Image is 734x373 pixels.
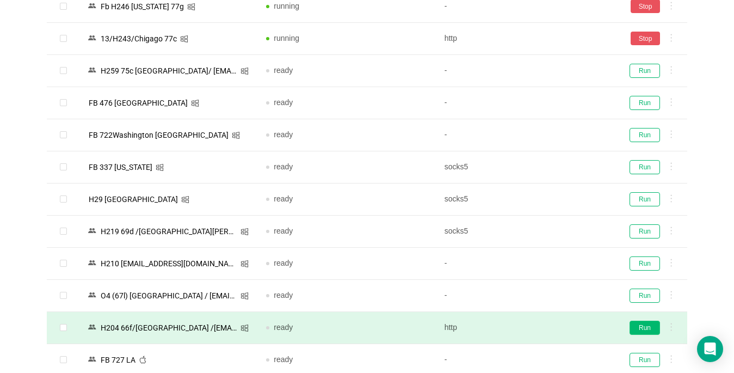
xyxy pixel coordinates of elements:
[630,128,660,142] button: Run
[630,160,660,174] button: Run
[97,32,180,46] div: 13/Н243/Chigago 77c
[274,98,293,107] span: ready
[630,289,660,303] button: Run
[274,227,293,235] span: ready
[232,131,240,139] i: icon: windows
[436,151,614,184] td: socks5
[274,66,293,75] span: ready
[240,292,249,300] i: icon: windows
[436,216,614,248] td: socks5
[240,228,249,236] i: icon: windows
[240,324,249,332] i: icon: windows
[274,162,293,171] span: ready
[436,119,614,151] td: -
[139,356,147,364] i: icon: apple
[274,291,293,299] span: ready
[85,192,181,206] div: H29 [GEOGRAPHIC_DATA]
[240,67,249,75] i: icon: windows
[436,312,614,344] td: http
[181,195,189,204] i: icon: windows
[97,64,240,78] div: Н259 75c [GEOGRAPHIC_DATA]/ [EMAIL_ADDRESS][DOMAIN_NAME]
[697,336,723,362] div: Open Intercom Messenger
[187,3,195,11] i: icon: windows
[630,192,660,206] button: Run
[630,64,660,78] button: Run
[630,96,660,110] button: Run
[191,99,199,107] i: icon: windows
[274,34,299,42] span: running
[436,184,614,216] td: socks5
[630,353,660,367] button: Run
[630,321,660,335] button: Run
[97,289,240,303] div: O4 (67l) [GEOGRAPHIC_DATA] / [EMAIL_ADDRESS][DOMAIN_NAME]
[274,130,293,139] span: ready
[436,55,614,87] td: -
[85,128,232,142] div: FB 722Washington [GEOGRAPHIC_DATA]
[274,323,293,332] span: ready
[274,259,293,267] span: ready
[436,87,614,119] td: -
[274,355,293,364] span: ready
[436,23,614,55] td: http
[97,353,139,367] div: FB 727 LA
[436,248,614,280] td: -
[240,260,249,268] i: icon: windows
[630,256,660,271] button: Run
[180,35,188,43] i: icon: windows
[631,32,660,45] button: Stop
[630,224,660,239] button: Run
[97,321,240,335] div: Н204 66f/[GEOGRAPHIC_DATA] /[EMAIL_ADDRESS][DOMAIN_NAME]
[156,163,164,172] i: icon: windows
[274,2,299,10] span: running
[85,96,191,110] div: FB 476 [GEOGRAPHIC_DATA]
[97,224,240,239] div: Н219 69d /[GEOGRAPHIC_DATA][PERSON_NAME]/ [EMAIL_ADDRESS][DOMAIN_NAME]
[97,256,240,271] div: Н210 [EMAIL_ADDRESS][DOMAIN_NAME]
[274,194,293,203] span: ready
[436,280,614,312] td: -
[85,160,156,174] div: FB 337 [US_STATE]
